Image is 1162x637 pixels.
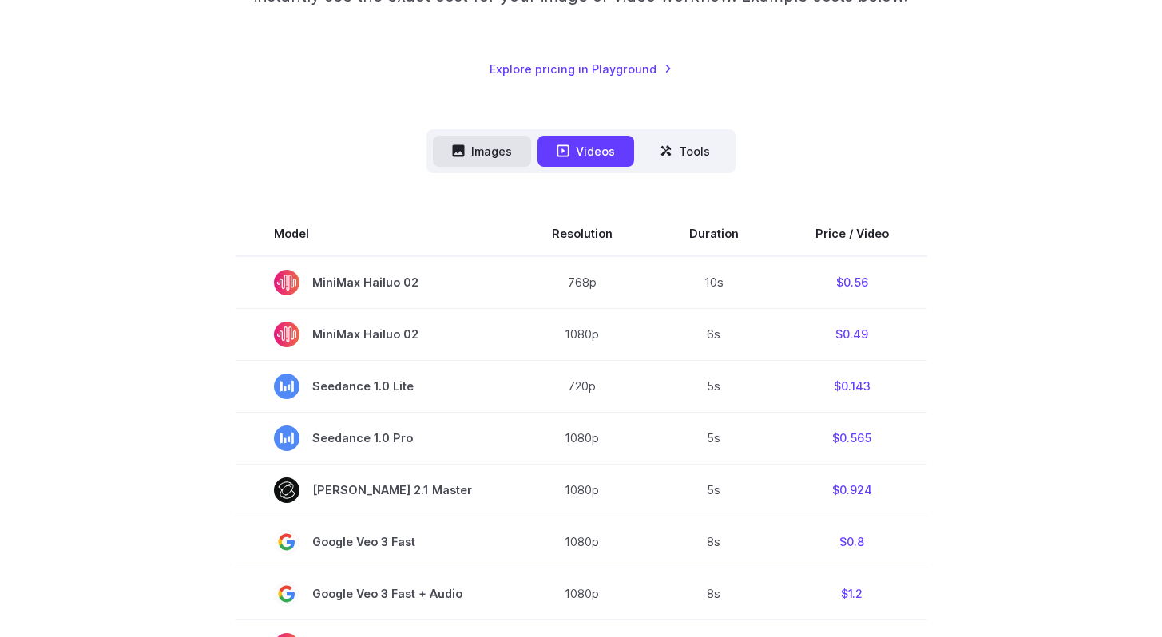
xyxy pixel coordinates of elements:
[274,477,475,503] span: [PERSON_NAME] 2.1 Master
[514,412,651,464] td: 1080p
[514,308,651,360] td: 1080p
[777,568,927,619] td: $1.2
[777,360,927,412] td: $0.143
[433,136,531,167] button: Images
[514,212,651,256] th: Resolution
[777,308,927,360] td: $0.49
[777,212,927,256] th: Price / Video
[274,425,475,451] span: Seedance 1.0 Pro
[514,516,651,568] td: 1080p
[651,412,777,464] td: 5s
[274,529,475,555] span: Google Veo 3 Fast
[236,212,514,256] th: Model
[777,464,927,516] td: $0.924
[537,136,634,167] button: Videos
[777,256,927,309] td: $0.56
[514,464,651,516] td: 1080p
[651,464,777,516] td: 5s
[777,516,927,568] td: $0.8
[651,308,777,360] td: 6s
[777,412,927,464] td: $0.565
[640,136,729,167] button: Tools
[651,256,777,309] td: 10s
[514,256,651,309] td: 768p
[490,60,672,78] a: Explore pricing in Playground
[651,212,777,256] th: Duration
[651,568,777,619] td: 8s
[274,374,475,399] span: Seedance 1.0 Lite
[514,360,651,412] td: 720p
[274,322,475,347] span: MiniMax Hailuo 02
[651,360,777,412] td: 5s
[514,568,651,619] td: 1080p
[651,516,777,568] td: 8s
[274,270,475,295] span: MiniMax Hailuo 02
[274,581,475,607] span: Google Veo 3 Fast + Audio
